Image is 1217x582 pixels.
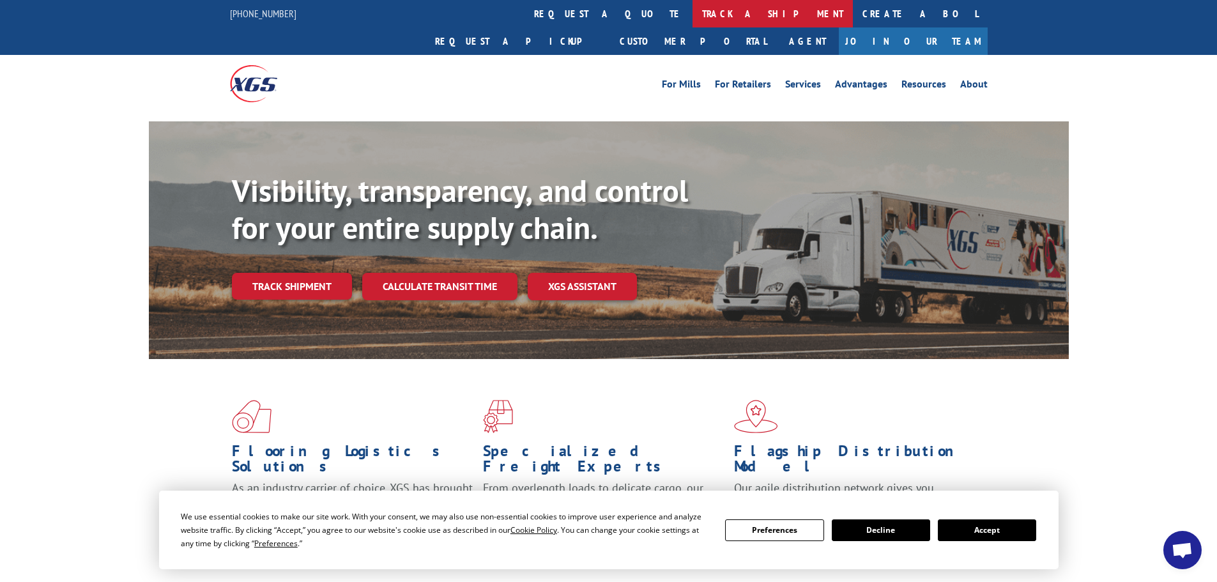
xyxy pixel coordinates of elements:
[232,400,272,433] img: xgs-icon-total-supply-chain-intelligence-red
[425,27,610,55] a: Request a pickup
[230,7,296,20] a: [PHONE_NUMBER]
[232,171,688,247] b: Visibility, transparency, and control for your entire supply chain.
[776,27,839,55] a: Agent
[362,273,517,300] a: Calculate transit time
[510,525,557,535] span: Cookie Policy
[832,519,930,541] button: Decline
[734,400,778,433] img: xgs-icon-flagship-distribution-model-red
[734,443,976,480] h1: Flagship Distribution Model
[725,519,823,541] button: Preferences
[483,480,724,537] p: From overlength loads to delicate cargo, our experienced staff knows the best way to move your fr...
[232,273,352,300] a: Track shipment
[839,27,988,55] a: Join Our Team
[1163,531,1202,569] div: Open chat
[254,538,298,549] span: Preferences
[734,480,969,510] span: Our agile distribution network gives you nationwide inventory management on demand.
[960,79,988,93] a: About
[528,273,637,300] a: XGS ASSISTANT
[938,519,1036,541] button: Accept
[483,400,513,433] img: xgs-icon-focused-on-flooring-red
[785,79,821,93] a: Services
[181,510,710,550] div: We use essential cookies to make our site work. With your consent, we may also use non-essential ...
[901,79,946,93] a: Resources
[610,27,776,55] a: Customer Portal
[835,79,887,93] a: Advantages
[662,79,701,93] a: For Mills
[232,443,473,480] h1: Flooring Logistics Solutions
[483,443,724,480] h1: Specialized Freight Experts
[232,480,473,526] span: As an industry carrier of choice, XGS has brought innovation and dedication to flooring logistics...
[715,79,771,93] a: For Retailers
[159,491,1059,569] div: Cookie Consent Prompt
